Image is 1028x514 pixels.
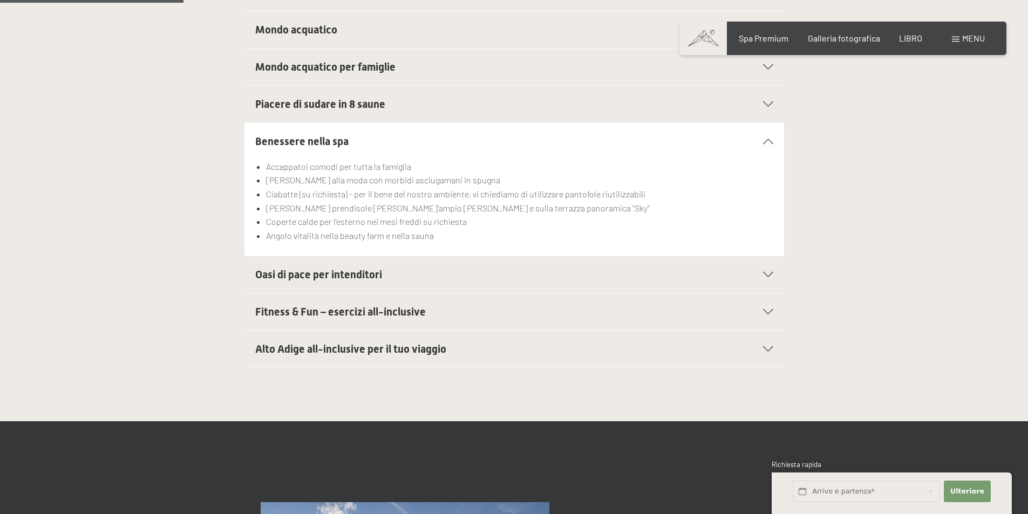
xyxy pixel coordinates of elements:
font: menu [962,33,985,43]
font: [PERSON_NAME] prendisole [PERSON_NAME]'ampio [PERSON_NAME] e sulla terrazza panoramica "Sky" [266,203,650,213]
font: Coperte calde per l'esterno nei mesi freddi su richiesta [266,216,467,227]
font: Alto Adige all-inclusive per il tuo viaggio [255,342,446,355]
font: Mondo acquatico [255,23,337,36]
a: Galleria fotografica [808,33,880,43]
font: Ciabatte (su richiesta) - per il bene del nostro ambiente, vi chiediamo di utilizzare pantofole r... [266,189,645,199]
font: Fitness & Fun – esercizi all-inclusive [255,305,426,318]
font: Benessere nella spa [255,135,349,148]
font: Angolo vitalità nella beauty farm e nella sauna [266,230,434,241]
a: LIBRO [899,33,922,43]
font: Piacere di sudare in 8 saune [255,98,385,111]
button: Ulteriore [944,481,990,503]
font: Mondo acquatico per famiglie [255,60,396,73]
font: [PERSON_NAME] alla moda con morbidi asciugamani in spugna [266,175,500,185]
a: Spa Premium [739,33,788,43]
font: Oasi di pace per intenditori [255,268,382,281]
font: Accappatoi comodi per tutta la famiglia [266,161,411,172]
font: Richiesta rapida [772,460,821,469]
font: Ulteriore [950,487,984,495]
